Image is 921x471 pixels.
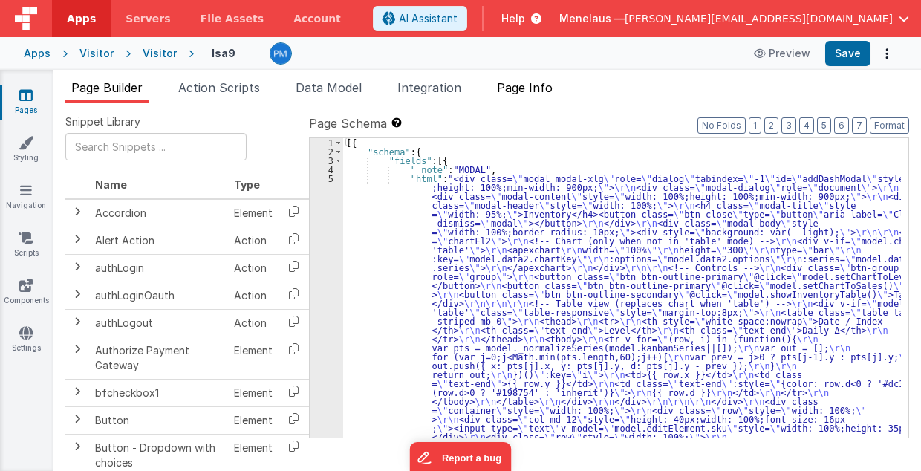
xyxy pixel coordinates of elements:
[228,254,279,282] td: Action
[310,138,343,147] div: 1
[89,337,228,379] td: Authorize Payment Gateway
[559,11,625,26] span: Menelaus —
[781,117,796,134] button: 3
[497,80,553,95] span: Page Info
[234,178,260,191] span: Type
[67,11,96,26] span: Apps
[852,117,867,134] button: 7
[89,199,228,227] td: Accordion
[126,11,170,26] span: Servers
[825,41,870,66] button: Save
[79,46,114,61] div: Visitor
[501,11,525,26] span: Help
[834,117,849,134] button: 6
[399,11,458,26] span: AI Assistant
[65,133,247,160] input: Search Snippets ...
[270,43,291,64] img: a12ed5ba5769bda9d2665f51d2850528
[89,254,228,282] td: authLogin
[201,11,264,26] span: File Assets
[89,227,228,254] td: Alert Action
[71,80,143,95] span: Page Builder
[870,117,909,134] button: Format
[178,80,260,95] span: Action Scripts
[373,6,467,31] button: AI Assistant
[89,379,228,406] td: bfcheckbox1
[228,227,279,254] td: Action
[745,42,819,65] button: Preview
[228,309,279,337] td: Action
[89,406,228,434] td: Button
[228,406,279,434] td: Element
[625,11,893,26] span: [PERSON_NAME][EMAIL_ADDRESS][DOMAIN_NAME]
[559,11,909,26] button: Menelaus — [PERSON_NAME][EMAIL_ADDRESS][DOMAIN_NAME]
[310,147,343,156] div: 2
[228,337,279,379] td: Element
[764,117,778,134] button: 2
[876,43,897,64] button: Options
[799,117,814,134] button: 4
[95,178,127,191] span: Name
[228,282,279,309] td: Action
[228,199,279,227] td: Element
[65,114,140,129] span: Snippet Library
[310,156,343,165] div: 3
[228,379,279,406] td: Element
[143,46,177,61] div: Visitor
[89,282,228,309] td: authLoginOauth
[310,165,343,174] div: 4
[24,46,51,61] div: Apps
[697,117,746,134] button: No Folds
[89,309,228,337] td: authLogout
[296,80,362,95] span: Data Model
[817,117,831,134] button: 5
[212,48,235,59] h4: lsa9
[309,114,387,132] span: Page Schema
[397,80,461,95] span: Integration
[749,117,761,134] button: 1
